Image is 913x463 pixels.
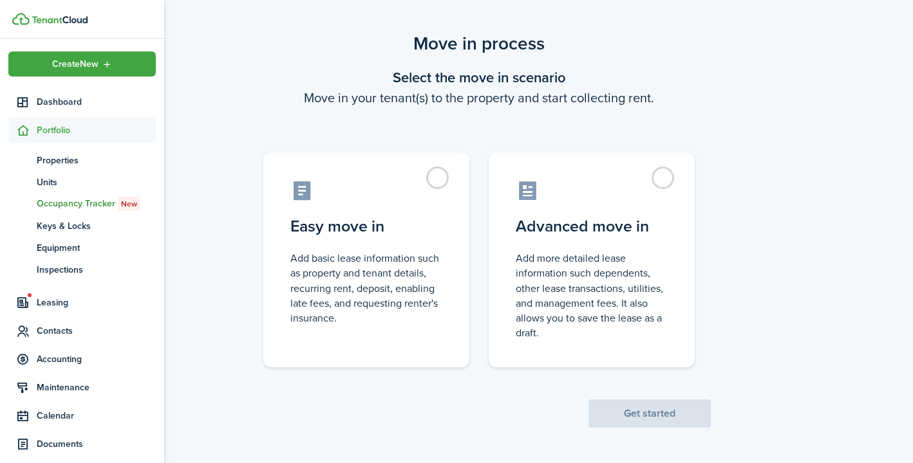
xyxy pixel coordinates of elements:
span: Dashboard [37,95,156,109]
span: Maintenance [37,381,156,394]
wizard-step-header-description: Move in your tenant(s) to the property and start collecting rent. [247,88,711,107]
span: Calendar [37,409,156,422]
a: Occupancy TrackerNew [8,193,156,215]
a: Equipment [8,237,156,259]
a: Properties [8,149,156,171]
span: New [121,198,137,210]
a: Inspections [8,259,156,280]
control-radio-card-description: Add more detailed lease information such dependents, other lease transactions, utilities, and man... [516,251,668,340]
control-radio-card-description: Add basic lease information such as property and tenant details, recurring rent, deposit, enablin... [290,251,442,325]
span: Contacts [37,324,156,338]
img: TenantCloud [32,16,88,24]
span: Properties [37,154,156,167]
a: Dashboard [8,89,156,114]
span: Units [37,176,156,189]
span: Portfolio [37,123,156,137]
span: Occupancy Tracker [37,197,156,211]
img: TenantCloud [12,13,30,25]
a: Keys & Locks [8,215,156,237]
span: Inspections [37,263,156,277]
a: Units [8,171,156,193]
span: Equipment [37,241,156,255]
scenario-title: Move in process [247,30,711,57]
button: Open menu [8,51,156,77]
control-radio-card-title: Easy move in [290,215,442,238]
control-radio-card-title: Advanced move in [516,215,668,238]
span: Accounting [37,352,156,366]
span: Keys & Locks [37,219,156,233]
span: Leasing [37,296,156,309]
wizard-step-header-title: Select the move in scenario [247,67,711,88]
span: Documents [37,437,156,451]
span: Create New [52,60,99,69]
